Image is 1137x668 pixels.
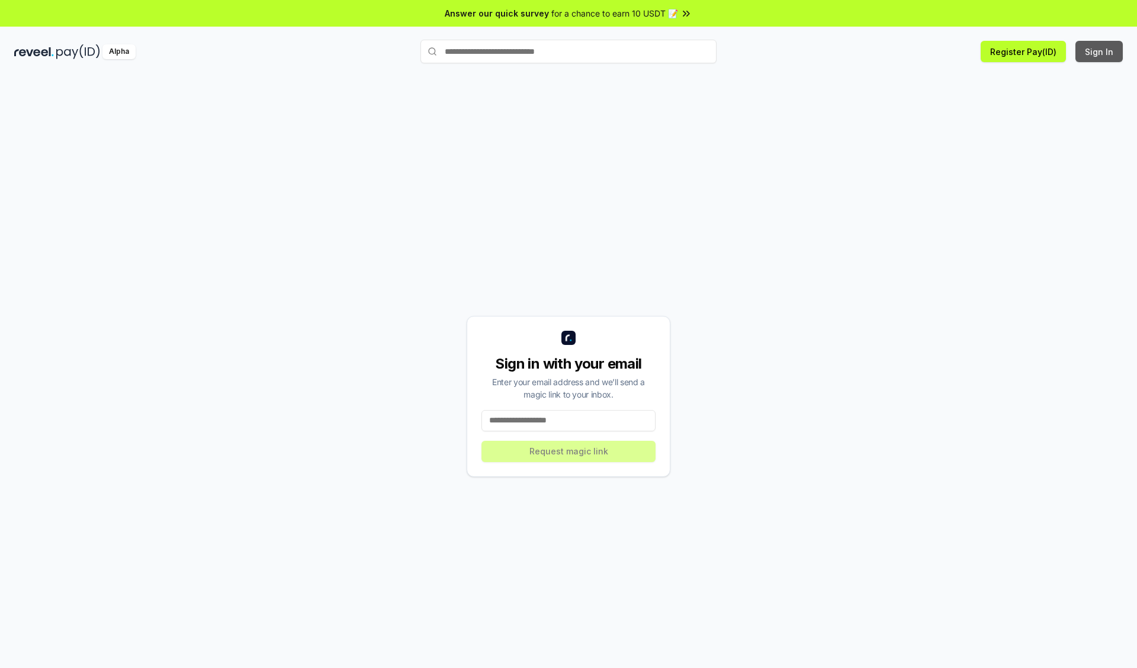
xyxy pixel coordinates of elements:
[445,7,549,20] span: Answer our quick survey
[551,7,678,20] span: for a chance to earn 10 USDT 📝
[14,44,54,59] img: reveel_dark
[981,41,1066,62] button: Register Pay(ID)
[56,44,100,59] img: pay_id
[481,376,656,401] div: Enter your email address and we’ll send a magic link to your inbox.
[561,331,576,345] img: logo_small
[481,354,656,373] div: Sign in with your email
[102,44,136,59] div: Alpha
[1075,41,1123,62] button: Sign In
